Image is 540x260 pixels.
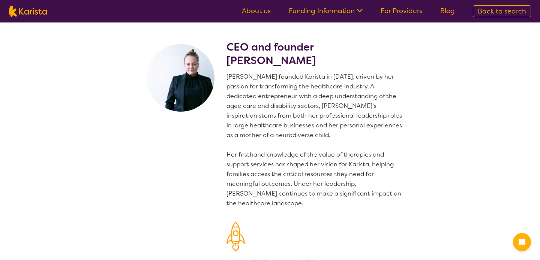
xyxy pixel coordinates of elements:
[226,72,405,208] p: [PERSON_NAME] founded Karista in [DATE], driven by her passion for transforming the healthcare in...
[473,5,531,17] a: Back to search
[381,6,422,15] a: For Providers
[478,7,526,16] span: Back to search
[242,6,271,15] a: About us
[289,6,363,15] a: Funding Information
[440,6,455,15] a: Blog
[226,222,245,251] img: Our Mission
[9,6,47,17] img: Karista logo
[226,40,405,67] h2: CEO and founder [PERSON_NAME]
